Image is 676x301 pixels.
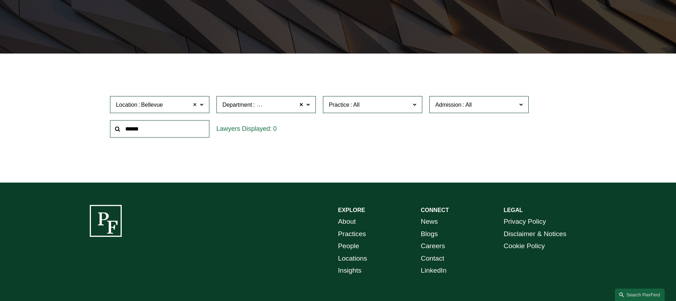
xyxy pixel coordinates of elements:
span: Department [222,102,252,108]
strong: EXPLORE [338,207,365,213]
a: Locations [338,252,367,265]
a: LinkedIn [421,264,447,277]
span: Admission [435,102,462,108]
a: Cookie Policy [504,240,545,252]
a: Search this site [615,289,665,301]
strong: CONNECT [421,207,449,213]
span: 0 [273,125,277,132]
span: Bellevue [141,100,163,110]
a: Privacy Policy [504,216,546,228]
span: Practice [329,102,350,108]
strong: LEGAL [504,207,523,213]
a: Blogs [421,228,438,240]
a: People [338,240,359,252]
a: Careers [421,240,445,252]
a: Contact [421,252,444,265]
a: Insights [338,264,362,277]
span: Intellectual Property [256,100,306,110]
a: Practices [338,228,366,240]
a: About [338,216,356,228]
a: News [421,216,438,228]
a: Disclaimer & Notices [504,228,566,240]
span: Location [116,102,138,108]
